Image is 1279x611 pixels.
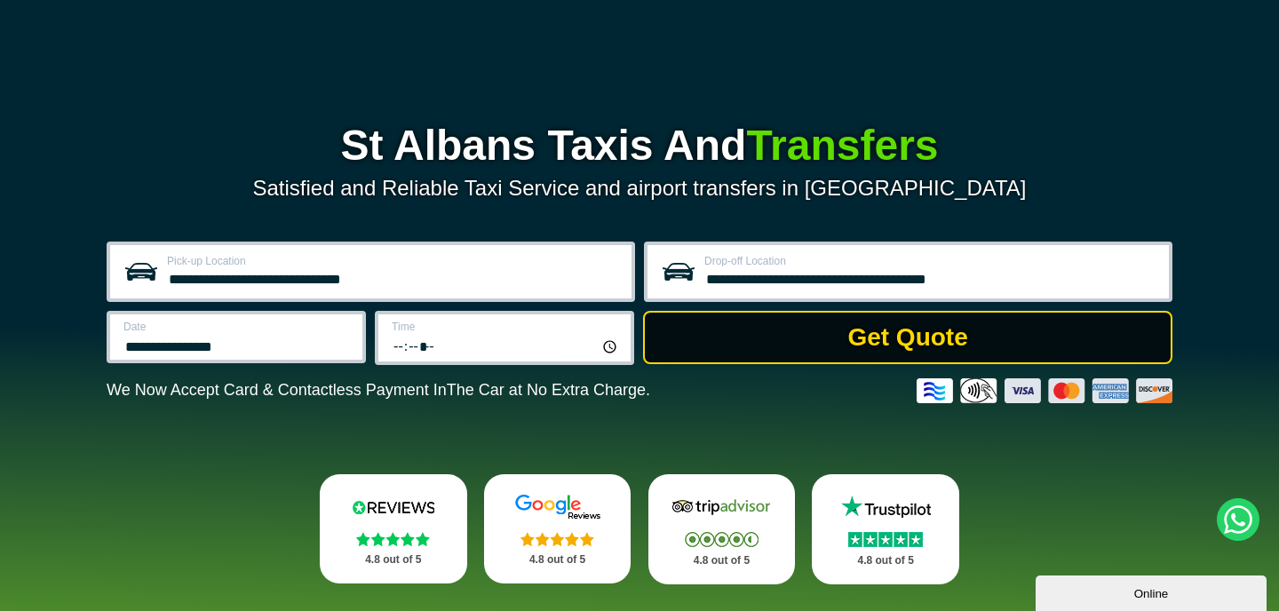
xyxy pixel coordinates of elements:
[1036,572,1270,611] iframe: chat widget
[668,550,776,572] p: 4.8 out of 5
[320,474,467,583] a: Reviews.io Stars 4.8 out of 5
[504,494,611,520] img: Google
[392,321,620,332] label: Time
[520,532,594,546] img: Stars
[917,378,1172,403] img: Credit And Debit Cards
[832,494,939,520] img: Trustpilot
[643,311,1172,364] button: Get Quote
[339,549,448,571] p: 4.8 out of 5
[831,550,940,572] p: 4.8 out of 5
[848,532,923,547] img: Stars
[648,474,796,584] a: Tripadvisor Stars 4.8 out of 5
[107,124,1172,167] h1: St Albans Taxis And
[340,494,447,520] img: Reviews.io
[447,381,650,399] span: The Car at No Extra Charge.
[484,474,632,583] a: Google Stars 4.8 out of 5
[107,381,650,400] p: We Now Accept Card & Contactless Payment In
[685,532,759,547] img: Stars
[123,321,352,332] label: Date
[812,474,959,584] a: Trustpilot Stars 4.8 out of 5
[704,256,1158,266] label: Drop-off Location
[356,532,430,546] img: Stars
[107,176,1172,201] p: Satisfied and Reliable Taxi Service and airport transfers in [GEOGRAPHIC_DATA]
[504,549,612,571] p: 4.8 out of 5
[668,494,775,520] img: Tripadvisor
[746,122,938,169] span: Transfers
[167,256,621,266] label: Pick-up Location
